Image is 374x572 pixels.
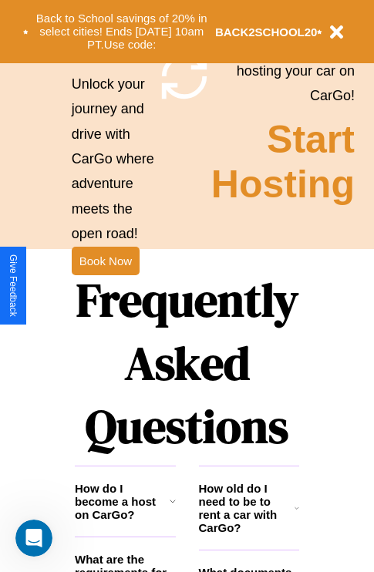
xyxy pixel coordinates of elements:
[75,261,299,466] h1: Frequently Asked Questions
[199,482,295,534] h3: How old do I need to be to rent a car with CarGo?
[215,25,318,39] b: BACK2SCHOOL20
[72,72,157,247] p: Unlock your journey and drive with CarGo where adventure meets the open road!
[8,254,19,317] div: Give Feedback
[29,8,215,56] button: Back to School savings of 20% in select cities! Ends [DATE] 10am PT.Use code:
[72,247,140,275] button: Book Now
[211,117,355,207] h2: Start Hosting
[75,482,170,521] h3: How do I become a host on CarGo?
[15,520,52,557] iframe: Intercom live chat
